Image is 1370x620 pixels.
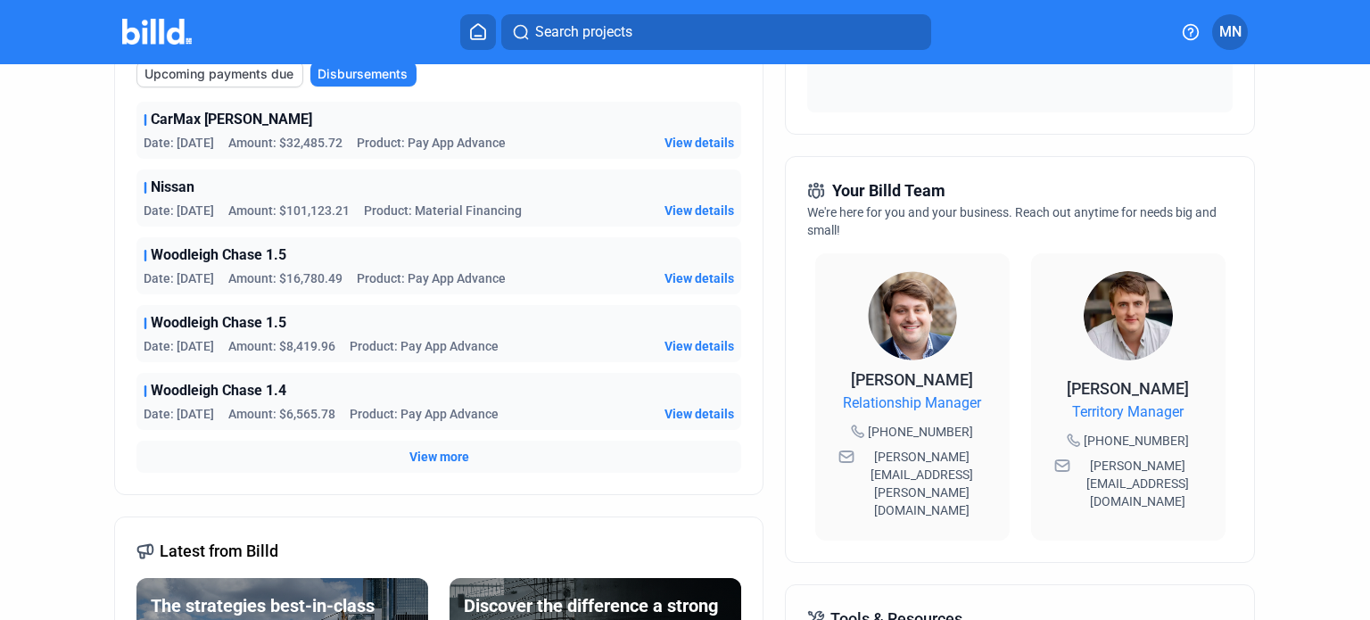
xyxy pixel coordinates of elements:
span: Date: [DATE] [144,269,214,287]
span: Product: Pay App Advance [350,405,499,423]
span: Date: [DATE] [144,337,214,355]
span: Woodleigh Chase 1.4 [151,380,286,401]
span: Relationship Manager [843,393,981,414]
button: View details [664,405,734,423]
span: Product: Pay App Advance [357,269,506,287]
button: Disbursements [310,62,417,87]
span: Latest from Billd [160,539,278,564]
span: [PERSON_NAME][EMAIL_ADDRESS][DOMAIN_NAME] [1074,457,1202,510]
span: [PERSON_NAME][EMAIL_ADDRESS][PERSON_NAME][DOMAIN_NAME] [858,448,986,519]
button: View details [664,269,734,287]
button: View details [664,337,734,355]
span: CarMax [PERSON_NAME] [151,109,312,130]
span: Date: [DATE] [144,405,214,423]
span: Nissan [151,177,194,198]
img: Relationship Manager [868,271,957,360]
span: Amount: $16,780.49 [228,269,342,287]
button: Upcoming payments due [136,61,303,87]
button: View details [664,134,734,152]
span: Date: [DATE] [144,202,214,219]
span: [PERSON_NAME] [1067,379,1189,398]
span: Amount: $101,123.21 [228,202,350,219]
span: Amount: $8,419.96 [228,337,335,355]
span: Woodleigh Chase 1.5 [151,244,286,266]
button: MN [1212,14,1248,50]
span: Product: Pay App Advance [357,134,506,152]
span: Woodleigh Chase 1.5 [151,312,286,334]
span: We're here for you and your business. Reach out anytime for needs big and small! [807,205,1217,237]
span: [PHONE_NUMBER] [868,423,973,441]
span: Your Billd Team [832,178,945,203]
span: MN [1219,21,1242,43]
span: [PHONE_NUMBER] [1084,432,1189,450]
img: Territory Manager [1084,271,1173,360]
span: Upcoming payments due [144,65,293,83]
span: Search projects [535,21,632,43]
span: Amount: $6,565.78 [228,405,335,423]
span: [PERSON_NAME] [851,370,973,389]
span: Product: Material Financing [364,202,522,219]
span: Product: Pay App Advance [350,337,499,355]
span: Date: [DATE] [144,134,214,152]
span: Disbursements [318,65,408,83]
button: View more [409,448,469,466]
span: Amount: $32,485.72 [228,134,342,152]
span: Territory Manager [1072,401,1184,423]
button: View details [664,202,734,219]
button: Search projects [501,14,931,50]
img: Billd Company Logo [122,19,193,45]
